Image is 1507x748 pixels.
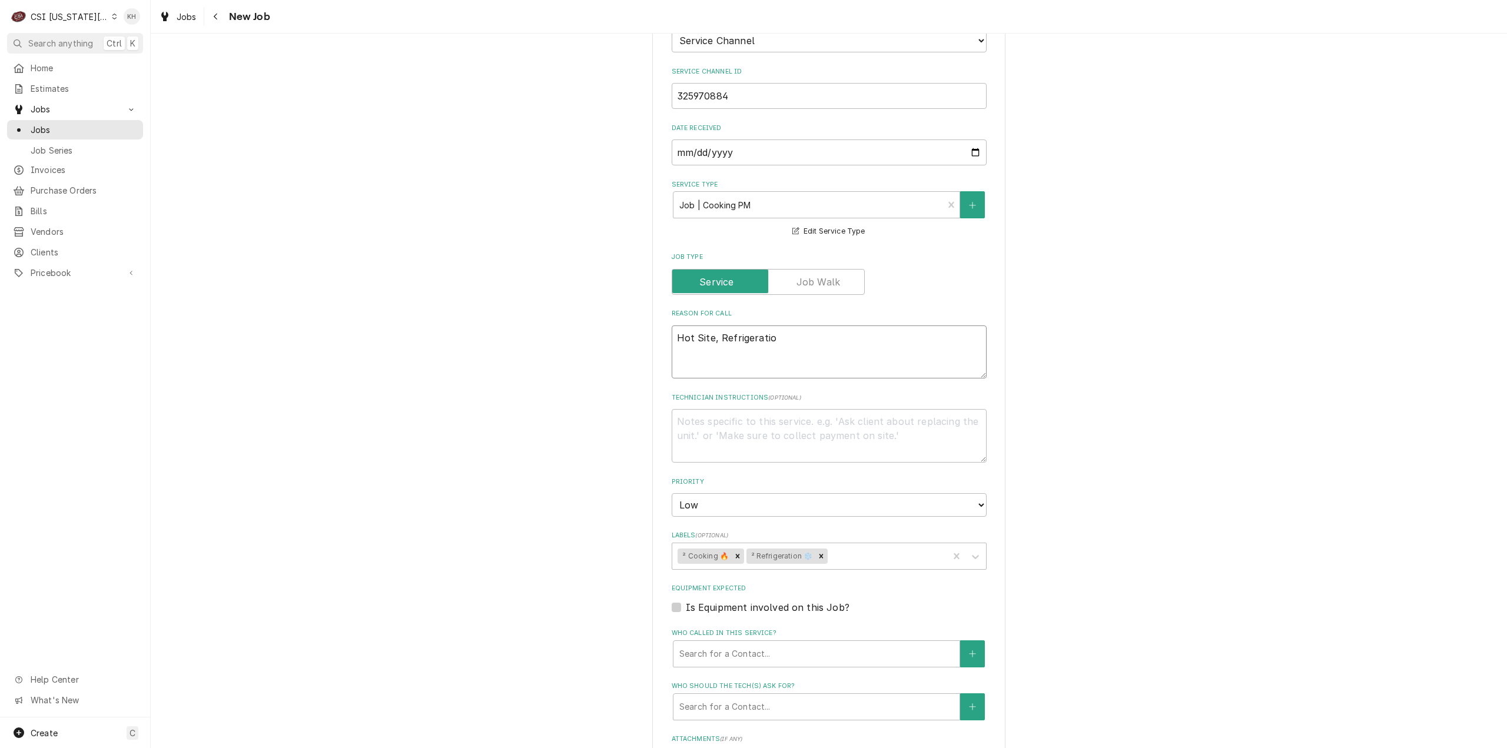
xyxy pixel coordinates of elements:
[7,79,143,98] a: Estimates
[28,37,93,49] span: Search anything
[31,62,137,74] span: Home
[672,734,987,744] label: Attachments
[672,67,987,77] label: Service Channel ID
[672,477,987,517] div: Priority
[31,246,137,258] span: Clients
[7,201,143,221] a: Bills
[7,242,143,262] a: Clients
[7,160,143,179] a: Invoices
[31,694,136,706] span: What's New
[672,139,987,165] input: yyyy-mm-dd
[746,548,815,564] div: ² Refrigeration ❄️
[7,120,143,139] a: Jobs
[672,180,987,190] label: Service Type
[31,144,137,157] span: Job Series
[225,9,270,25] span: New Job
[672,629,987,638] label: Who called in this service?
[686,600,849,614] label: Is Equipment involved on this Job?
[960,640,985,667] button: Create New Contact
[7,58,143,78] a: Home
[695,532,728,538] span: ( optional )
[31,164,137,176] span: Invoices
[7,141,143,160] a: Job Series
[7,690,143,710] a: Go to What's New
[960,693,985,720] button: Create New Contact
[672,393,987,463] div: Technician Instructions
[130,727,135,739] span: C
[7,181,143,200] a: Purchase Orders
[31,184,137,197] span: Purchase Orders
[672,584,987,593] label: Equipment Expected
[7,263,143,282] a: Go to Pricebook
[672,325,987,379] textarea: Hot Site, Refrigeratio
[672,477,987,487] label: Priority
[672,124,987,133] label: Date Received
[7,222,143,241] a: Vendors
[672,124,987,165] div: Date Received
[31,82,137,95] span: Estimates
[672,681,987,691] label: Who should the tech(s) ask for?
[31,728,58,738] span: Create
[7,33,143,54] button: Search anythingCtrlK
[31,103,120,115] span: Jobs
[672,629,987,667] div: Who called in this service?
[154,7,201,26] a: Jobs
[11,8,27,25] div: C
[720,736,742,742] span: ( if any )
[969,201,976,210] svg: Create New Service
[31,673,136,686] span: Help Center
[124,8,140,25] div: Kelsey Hetlage's Avatar
[672,309,987,378] div: Reason For Call
[815,548,828,564] div: Remove ² Refrigeration ❄️
[791,224,867,238] button: Edit Service Type
[672,67,987,109] div: Service Channel ID
[960,191,985,218] button: Create New Service
[672,531,987,540] label: Labels
[731,548,744,564] div: Remove ² Cooking 🔥
[672,681,987,720] div: Who should the tech(s) ask for?
[672,252,987,262] label: Job Type
[672,309,987,318] label: Reason For Call
[969,650,976,658] svg: Create New Contact
[177,11,197,23] span: Jobs
[31,267,120,279] span: Pricebook
[672,252,987,294] div: Job Type
[672,393,987,403] label: Technician Instructions
[31,11,108,23] div: CSI [US_STATE][GEOGRAPHIC_DATA]
[31,205,137,217] span: Bills
[7,99,143,119] a: Go to Jobs
[31,225,137,238] span: Vendors
[672,180,987,238] div: Service Type
[207,7,225,26] button: Navigate back
[678,548,731,564] div: ² Cooking 🔥
[768,394,801,401] span: ( optional )
[672,584,987,614] div: Equipment Expected
[31,124,137,136] span: Jobs
[969,703,976,711] svg: Create New Contact
[107,37,122,49] span: Ctrl
[672,531,987,569] div: Labels
[11,8,27,25] div: CSI Kansas City's Avatar
[130,37,135,49] span: K
[124,8,140,25] div: KH
[7,670,143,689] a: Go to Help Center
